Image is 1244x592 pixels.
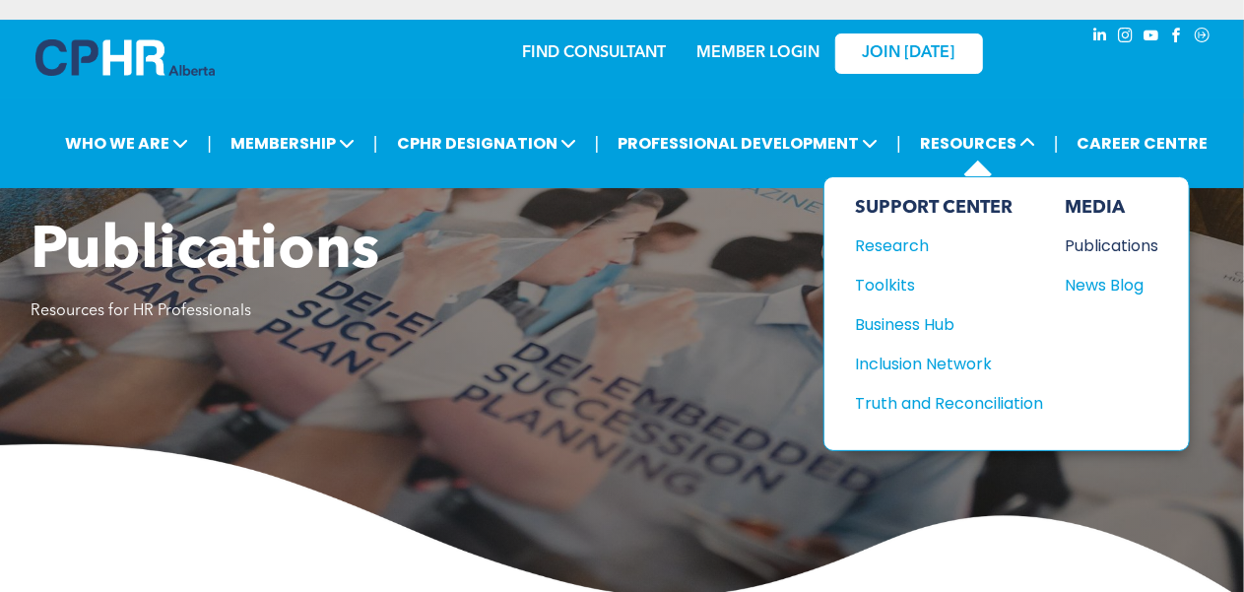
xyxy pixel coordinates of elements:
[856,233,1044,258] a: Research
[856,312,1044,337] a: Business Hub
[696,45,819,61] a: MEMBER LOGIN
[59,125,194,162] span: WHO WE ARE
[856,352,1025,376] div: Inclusion Network
[1066,233,1159,258] a: Publications
[856,391,1025,416] div: Truth and Reconciliation
[1066,273,1150,297] div: News Blog
[612,125,884,162] span: PROFESSIONAL DEVELOPMENT
[35,39,215,76] img: A blue and white logo for cp alberta
[856,391,1044,416] a: Truth and Reconciliation
[1192,25,1213,51] a: Social network
[1141,25,1162,51] a: youtube
[856,273,1044,297] a: Toolkits
[856,312,1025,337] div: Business Hub
[896,123,901,164] li: |
[856,273,1025,297] div: Toolkits
[391,125,582,162] span: CPHR DESIGNATION
[856,197,1044,219] div: SUPPORT CENTER
[225,125,360,162] span: MEMBERSHIP
[914,125,1041,162] span: RESOURCES
[32,303,252,319] span: Resources for HR Professionals
[856,352,1044,376] a: Inclusion Network
[1066,233,1150,258] div: Publications
[835,33,983,74] a: JOIN [DATE]
[1166,25,1188,51] a: facebook
[863,44,955,63] span: JOIN [DATE]
[207,123,212,164] li: |
[1066,273,1159,297] a: News Blog
[1066,197,1159,219] div: MEDIA
[32,223,380,282] span: Publications
[373,123,378,164] li: |
[1089,25,1111,51] a: linkedin
[1072,125,1214,162] a: CAREER CENTRE
[595,123,600,164] li: |
[523,45,667,61] a: FIND CONSULTANT
[1054,123,1059,164] li: |
[1115,25,1137,51] a: instagram
[856,233,1025,258] div: Research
